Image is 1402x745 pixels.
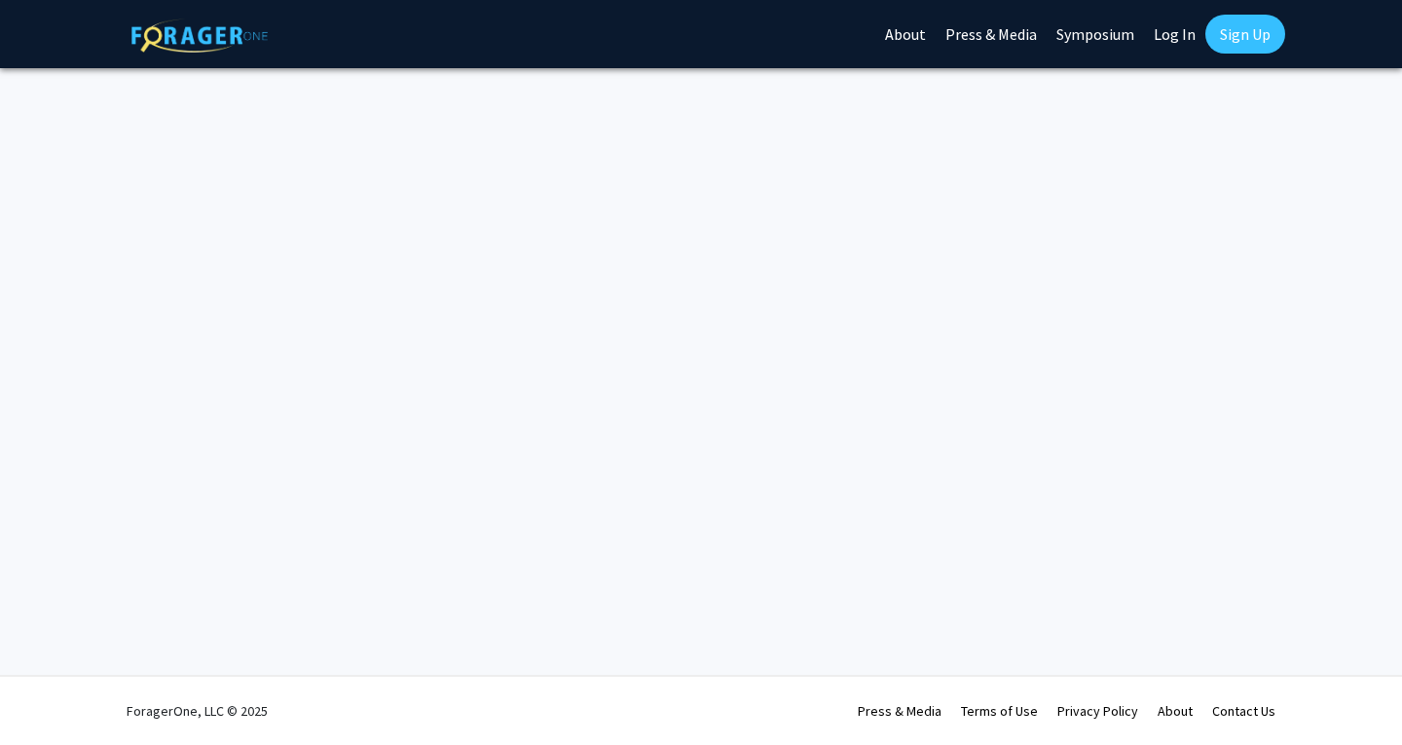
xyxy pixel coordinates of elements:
a: Privacy Policy [1057,702,1138,720]
img: ForagerOne Logo [131,19,268,53]
a: Press & Media [858,702,941,720]
div: ForagerOne, LLC © 2025 [127,677,268,745]
a: Terms of Use [961,702,1038,720]
a: Sign Up [1205,15,1285,54]
a: Contact Us [1212,702,1275,720]
a: About [1158,702,1193,720]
